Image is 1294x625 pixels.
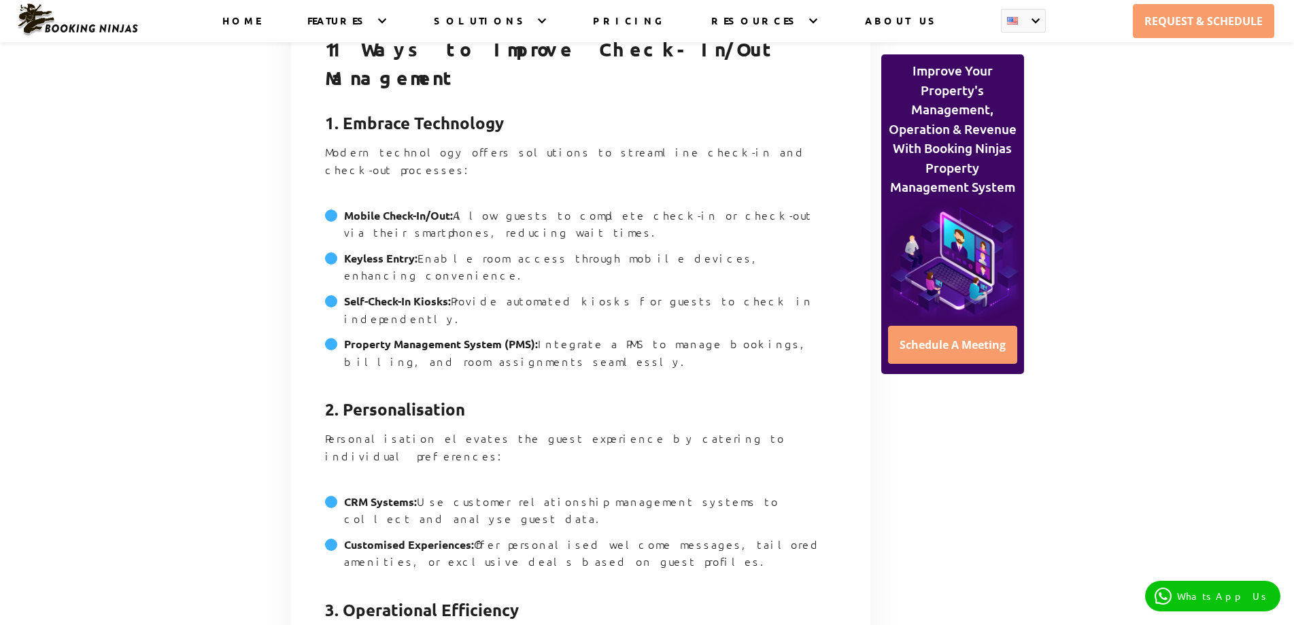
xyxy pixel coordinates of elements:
[325,430,836,482] p: Personalisation elevates the guest experience by catering to individual preferences:
[1133,4,1274,38] a: REQUEST & SCHEDULE
[344,537,474,552] strong: Customised Experiences:
[16,3,139,37] img: Booking Ninjas Logo
[885,61,1020,197] p: Improve Your Property's Management, Operation & Revenue With Booking Ninjas Property Management S...
[325,207,836,250] li: Allow guests to complete check-in or check-out via their smartphones, reducing wait times.
[325,599,519,620] strong: 3. Operational Efficiency
[344,208,453,222] strong: Mobile Check-In/Out:
[1145,581,1280,611] a: WhatsApp Us
[325,493,836,536] li: Use customer relationship management systems to collect and analyse guest data.
[222,14,260,42] a: HOME
[325,112,504,133] strong: 1. Embrace Technology
[711,14,800,42] a: RESOURCES
[344,494,417,509] strong: CRM Systems:
[1177,590,1271,602] p: WhatsApp Us
[325,292,836,335] li: Provide automated kiosks for guests to check in independently.
[885,197,1020,321] img: blog-cta-bg_aside.png
[325,250,836,292] li: Enable room access through mobile devices, enhancing convenience.
[325,399,465,420] strong: 2. Personalisation
[344,251,418,265] strong: Keyless Entry:
[325,335,836,378] li: Integrate a PMS to manage bookings, billing, and room assignments seamlessly.
[434,14,529,42] a: SOLUTIONS
[325,143,836,195] p: Modern technology offers solutions to streamline check-in and check-out processes:
[344,337,538,351] strong: Property Management System (PMS):
[888,326,1017,364] a: Schedule A Meeting
[325,536,836,579] li: Offer personalised welcome messages, tailored amenities, or exclusive deals based on guest profiles.
[593,14,664,42] a: PRICING
[307,14,369,42] a: FEATURES
[344,294,451,308] strong: Self-Check-In Kiosks:
[865,14,940,42] a: ABOUT US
